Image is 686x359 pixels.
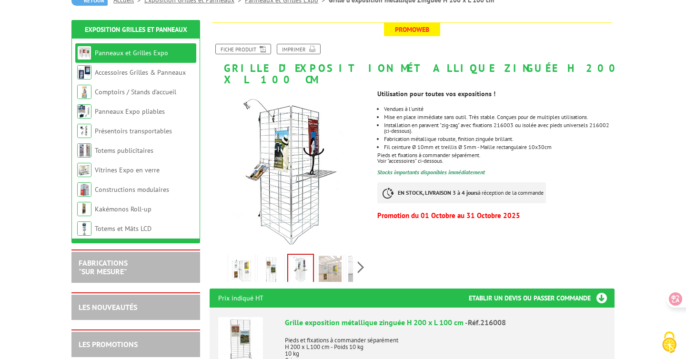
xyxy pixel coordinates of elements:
a: Panneaux Expo pliables [95,107,165,116]
strong: EN STOCK, LIVRAISON 3 à 4 jours [398,189,478,196]
img: grille_exposition_metallique_zinguee_216008_3.jpg [319,256,342,285]
a: Exposition Grilles et Panneaux [85,25,187,34]
a: Présentoirs transportables [95,127,172,135]
a: Fiche produit [215,44,271,54]
a: Comptoirs / Stands d'accueil [95,88,176,96]
a: Panneaux et Grilles Expo [95,49,168,57]
li: Fil ceinture Ø 10mm et treillis Ø 5mm - Maille rectangulaire 10x30cm [384,144,615,150]
p: à réception de la commande [377,182,546,203]
a: Totems et Mâts LCD [95,224,151,233]
img: grille_exposition_metallique_zinguee_216008_4.jpg [348,256,371,285]
img: Présentoirs transportables [77,124,91,138]
img: Vitrines Expo en verre [77,163,91,177]
span: Réf.216008 [468,318,506,327]
a: LES PROMOTIONS [79,339,138,349]
a: Accessoires Grilles & Panneaux [95,68,186,77]
a: Totems publicitaires [95,146,153,155]
p: Promotion du 01 Octobre au 31 Octobre 2025 [377,213,615,219]
h3: Etablir un devis ou passer commande [469,289,615,308]
span: Promoweb [384,23,440,36]
p: Fabrication métallique robuste, finition zinguée brillant. [384,136,615,142]
button: Cookies （模态窗口） [653,327,686,359]
p: Pieds et fixations à commander séparément. Voir "accessoires" ci-dessous. [377,152,615,164]
a: Vitrines Expo en verre [95,166,160,174]
img: Accessoires Grilles & Panneaux [77,65,91,80]
img: Totems et Mâts LCD [77,221,91,236]
img: grille_exposition_metallique_zinguee_216008_1.jpg [260,256,282,285]
img: Comptoirs / Stands d'accueil [77,85,91,99]
img: panneaux_et_grilles_216008.jpg [230,256,253,285]
p: Mise en place immédiate sans outil. Très stable. Conçues pour de multiples utilisations. [384,114,615,120]
a: Kakémonos Roll-up [95,205,151,213]
font: Stocks importants disponibles immédiatement [377,169,485,176]
p: Prix indiqué HT [218,289,263,308]
a: Imprimer [277,44,321,54]
a: LES NOUVEAUTÉS [79,302,137,312]
img: Totems publicitaires [77,143,91,158]
img: Constructions modulaires [77,182,91,197]
img: grille_exposition_metallique_zinguee_216008.jpg [288,255,313,284]
img: Panneaux et Grilles Expo [77,46,91,60]
img: grille_exposition_metallique_zinguee_216008.jpg [210,90,370,250]
img: Kakémonos Roll-up [77,202,91,216]
p: Utilisation pour toutes vos expositions ! [377,91,615,97]
img: Panneaux Expo pliables [77,104,91,119]
img: Cookies （模态窗口） [657,330,681,354]
p: Installation en paravent "zig-zag" avec fixations 216003 ou isolée avec pieds universels 216002 (... [384,122,615,134]
a: Constructions modulaires [95,185,169,194]
span: Next [356,259,365,275]
li: Vendues à l'unité [384,106,615,112]
div: Grille exposition métallique zinguée H 200 x L 100 cm - [285,317,606,328]
a: FABRICATIONS"Sur Mesure" [79,258,128,276]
